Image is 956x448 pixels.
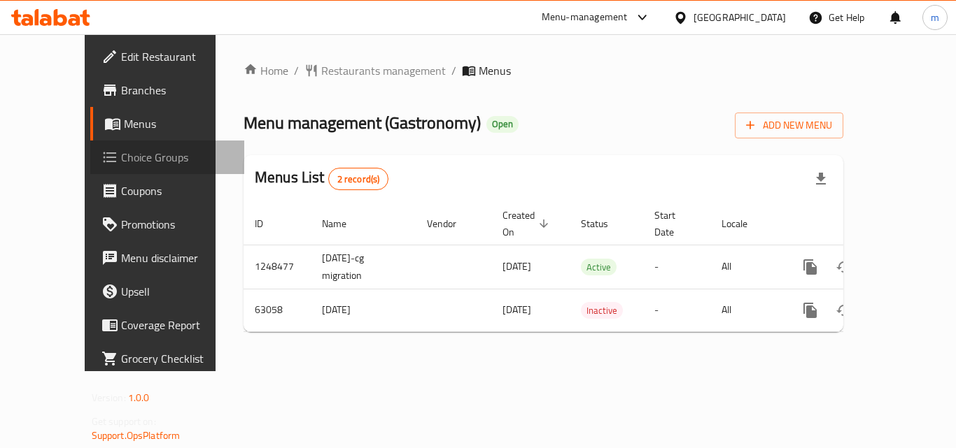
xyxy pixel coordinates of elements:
span: Branches [121,82,233,99]
span: ID [255,215,281,232]
td: 63058 [244,289,311,331]
td: All [710,289,782,331]
span: Menus [124,115,233,132]
span: Created On [502,207,553,240]
button: more [794,294,827,327]
a: Promotions [90,208,244,241]
div: [GEOGRAPHIC_DATA] [694,10,786,25]
a: Restaurants management [304,62,446,79]
a: Home [244,62,288,79]
td: - [643,245,710,289]
button: Change Status [827,250,861,284]
span: Coverage Report [121,317,233,333]
a: Branches [90,73,244,107]
span: Status [581,215,626,232]
li: / [451,62,456,79]
span: Coupons [121,182,233,199]
table: enhanced table [244,203,939,332]
td: All [710,245,782,289]
div: Active [581,259,617,275]
button: more [794,250,827,284]
span: Add New Menu [746,117,832,134]
a: Edit Restaurant [90,40,244,73]
div: Open [486,116,519,133]
span: Open [486,118,519,130]
span: [DATE] [502,257,531,275]
span: Promotions [121,216,233,233]
a: Grocery Checklist [90,342,244,375]
span: Upsell [121,283,233,300]
span: Inactive [581,303,623,319]
span: [DATE] [502,301,531,319]
span: Grocery Checklist [121,350,233,367]
span: m [931,10,939,25]
a: Choice Groups [90,140,244,174]
div: Export file [804,162,838,196]
span: 2 record(s) [329,173,388,186]
th: Actions [782,203,939,245]
a: Coupons [90,174,244,208]
a: Upsell [90,275,244,308]
h2: Menus List [255,167,388,190]
span: Menus [479,62,511,79]
span: Get support on: [92,412,156,431]
td: - [643,289,710,331]
a: Menus [90,107,244,140]
span: Locale [722,215,766,232]
span: Edit Restaurant [121,48,233,65]
span: Choice Groups [121,149,233,166]
li: / [294,62,299,79]
span: Active [581,259,617,275]
span: 1.0.0 [128,389,150,407]
span: Name [322,215,365,232]
span: Vendor [427,215,475,232]
td: 1248477 [244,245,311,289]
div: Inactive [581,302,623,319]
button: Change Status [827,294,861,327]
a: Menu disclaimer [90,241,244,275]
nav: breadcrumb [244,62,843,79]
a: Support.OpsPlatform [92,426,181,445]
div: Menu-management [542,9,628,26]
a: Coverage Report [90,308,244,342]
span: Menu disclaimer [121,250,233,266]
button: Add New Menu [735,113,843,138]
span: Restaurants management [321,62,446,79]
td: [DATE] [311,289,416,331]
span: Start Date [654,207,694,240]
span: Version: [92,389,126,407]
span: Menu management ( Gastronomy ) [244,107,481,138]
td: [DATE]-cg migration [311,245,416,289]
